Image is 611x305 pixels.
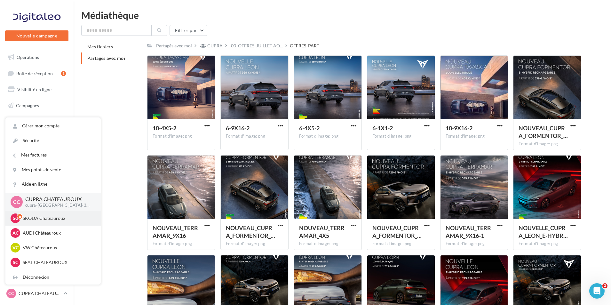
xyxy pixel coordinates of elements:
span: NOUVEAU_TERRAMAR_9X16 [153,224,198,239]
p: AUDI Châteauroux [23,230,93,236]
div: Format d'image: png [226,133,283,139]
a: Boîte de réception1 [4,67,70,80]
p: SEAT CHATEAUROUX [23,259,93,266]
span: SC [13,215,18,221]
span: 6-1X1-2 [372,124,393,132]
a: Contacts [4,115,70,128]
div: Format d'image: png [446,133,503,139]
span: Partagés avec moi [87,55,125,61]
div: Format d'image: png [299,133,356,139]
span: VC [12,245,19,251]
span: Opérations [17,54,39,60]
span: NOUVEAU_TERRAMAR_9X16-1 [446,224,491,239]
button: Filtrer par [170,25,207,36]
div: Format d'image: png [299,241,356,247]
span: Campagnes [16,103,39,108]
p: cupra-[GEOGRAPHIC_DATA]-36007 [25,203,91,208]
a: Opérations [4,51,70,64]
a: Aide en ligne [5,177,101,191]
a: Sécurité [5,133,101,148]
span: NOUVEAU_CUPRA_FORMENTOR_4X5 [226,224,275,239]
span: 6-9X16-2 [226,124,250,132]
a: Campagnes [4,99,70,112]
a: Calendrier [4,147,70,160]
span: 10-9X16-2 [446,124,472,132]
span: NOUVEAU_CUPRA_FORMENTOR__9X16 [372,224,422,239]
span: AC [12,230,19,236]
a: Mes factures [5,148,101,162]
div: Format d'image: png [446,241,503,247]
span: 00_OFFRES_JUILLET AO... [231,43,283,49]
div: Partagés avec moi [156,43,192,49]
span: 6-4X5-2 [299,124,320,132]
div: Format d'image: png [372,241,430,247]
div: Format d'image: png [519,241,576,247]
span: 10-4X5-2 [153,124,176,132]
p: CUPRA CHATEAUROUX [25,196,91,203]
div: Format d'image: png [153,133,210,139]
p: VW Châteauroux [23,245,93,251]
a: PLV et print personnalisable [4,163,70,181]
iframe: Intercom live chat [589,283,605,299]
a: Médiathèque [4,131,70,144]
p: SKODA Châteauroux [23,215,93,221]
span: NOUVEAU_CUPRA_FORMENTOR_9X16 [519,124,568,139]
span: NOUVELLE_CUPRA_LEON_E-HYBRID_RECHARGEABLE_4X5 [519,224,568,239]
span: NOUVEAU_TERRAMAR_4X5 [299,224,345,239]
div: Format d'image: png [519,141,576,147]
span: 2 [602,283,607,288]
a: Visibilité en ligne [4,83,70,96]
div: 1 [61,71,66,76]
span: Mes fichiers [87,44,113,49]
span: Visibilité en ligne [17,87,52,92]
div: CUPRA [207,43,223,49]
div: Déconnexion [5,270,101,285]
div: OFFRES_PART [290,43,319,49]
a: Mes points de vente [5,163,101,177]
a: CC CUPRA CHATEAUROUX [5,287,68,300]
span: SC [13,259,18,266]
div: Format d'image: png [372,133,430,139]
a: Campagnes DataOnDemand [4,184,70,203]
span: CC [13,198,20,205]
div: Médiathèque [81,10,603,20]
span: Boîte de réception [16,70,53,76]
div: Format d'image: png [226,241,283,247]
button: Nouvelle campagne [5,30,68,41]
p: CUPRA CHATEAUROUX [19,290,61,297]
a: Gérer mon compte [5,119,101,133]
div: Format d'image: png [153,241,210,247]
span: CC [8,290,14,297]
